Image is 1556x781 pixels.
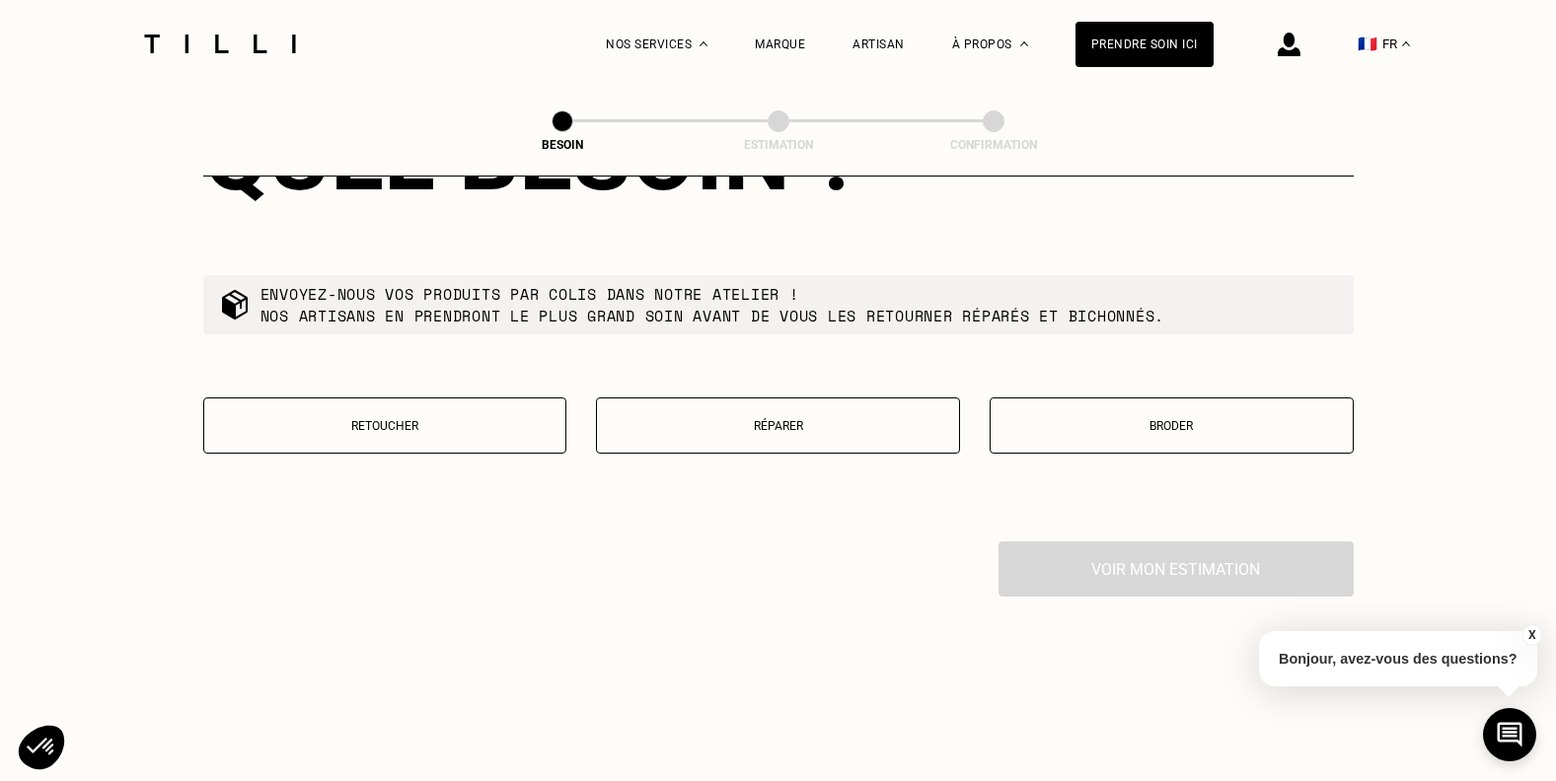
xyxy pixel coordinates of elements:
[1521,624,1541,646] button: X
[607,419,949,433] p: Réparer
[1259,631,1537,686] p: Bonjour, avez-vous des questions?
[700,41,707,46] img: Menu déroulant
[990,397,1354,454] button: Broder
[1358,35,1377,53] span: 🇫🇷
[596,397,960,454] button: Réparer
[1000,419,1343,433] p: Broder
[203,397,567,454] button: Retoucher
[1075,22,1214,67] a: Prendre soin ici
[137,35,303,53] img: Logo du service de couturière Tilli
[755,37,805,51] a: Marque
[680,138,877,152] div: Estimation
[1020,41,1028,46] img: Menu déroulant à propos
[464,138,661,152] div: Besoin
[214,419,556,433] p: Retoucher
[1402,41,1410,46] img: menu déroulant
[1278,33,1300,56] img: icône connexion
[852,37,905,51] a: Artisan
[219,289,251,320] img: commande colis
[895,138,1092,152] div: Confirmation
[260,283,1165,326] p: Envoyez-nous vos produits par colis dans notre atelier ! Nos artisans en prendront le plus grand ...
